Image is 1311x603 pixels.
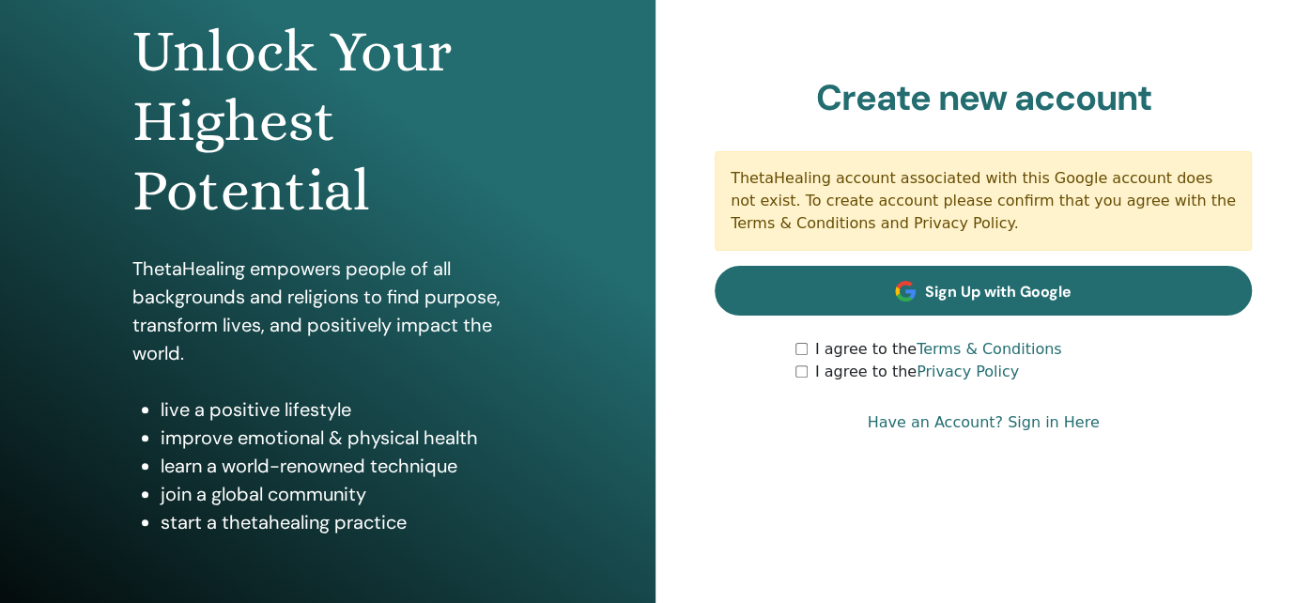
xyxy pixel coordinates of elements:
[161,395,522,424] li: live a positive lifestyle
[815,338,1062,361] label: I agree to the
[132,255,522,367] p: ThetaHealing empowers people of all backgrounds and religions to find purpose, transform lives, a...
[715,266,1252,316] a: Sign Up with Google
[161,424,522,452] li: improve emotional & physical health
[815,361,1019,383] label: I agree to the
[925,282,1072,301] span: Sign Up with Google
[917,363,1019,380] a: Privacy Policy
[715,151,1252,251] div: ThetaHealing account associated with this Google account does not exist. To create account please...
[867,411,1099,434] a: Have an Account? Sign in Here
[161,452,522,480] li: learn a world-renowned technique
[917,340,1061,358] a: Terms & Conditions
[161,508,522,536] li: start a thetahealing practice
[161,480,522,508] li: join a global community
[715,77,1252,120] h2: Create new account
[132,17,522,226] h1: Unlock Your Highest Potential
